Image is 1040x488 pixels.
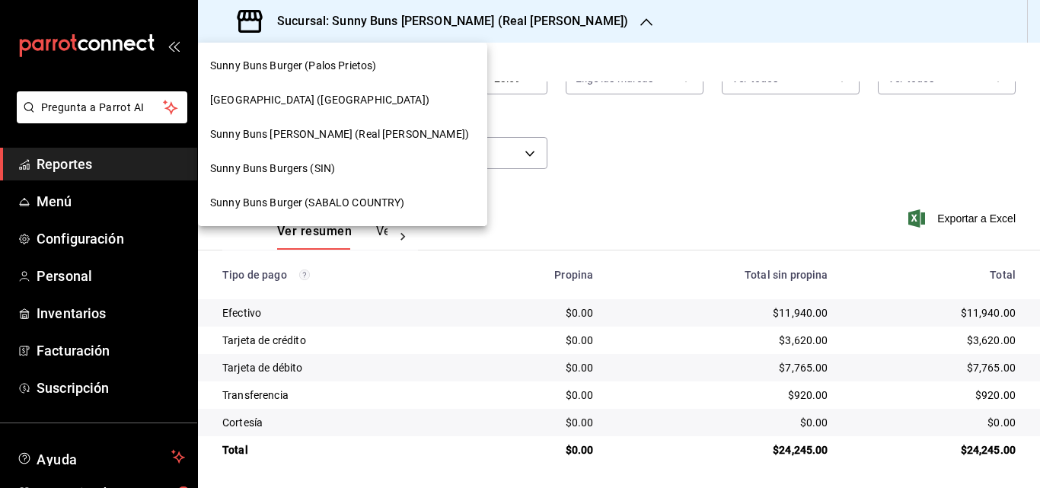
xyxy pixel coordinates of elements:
[210,126,469,142] span: Sunny Buns [PERSON_NAME] (Real [PERSON_NAME])
[198,186,487,220] div: Sunny Buns Burger (SABALO COUNTRY)
[210,195,404,211] span: Sunny Buns Burger (SABALO COUNTRY)
[210,161,335,177] span: Sunny Buns Burgers (SIN)
[198,117,487,152] div: Sunny Buns [PERSON_NAME] (Real [PERSON_NAME])
[198,152,487,186] div: Sunny Buns Burgers (SIN)
[198,49,487,83] div: Sunny Buns Burger (Palos Prietos)
[210,92,429,108] span: [GEOGRAPHIC_DATA] ([GEOGRAPHIC_DATA])
[198,83,487,117] div: [GEOGRAPHIC_DATA] ([GEOGRAPHIC_DATA])
[210,58,376,74] span: Sunny Buns Burger (Palos Prietos)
